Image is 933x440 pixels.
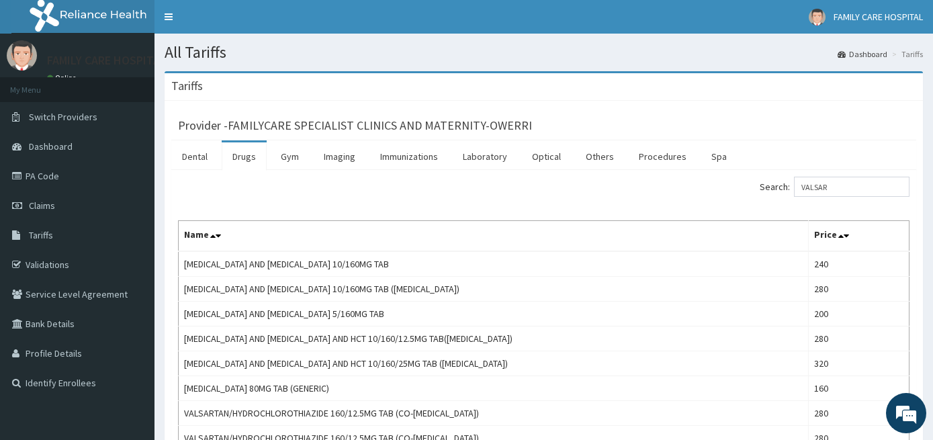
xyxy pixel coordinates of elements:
[29,200,55,212] span: Claims
[47,73,79,83] a: Online
[29,229,53,241] span: Tariffs
[521,142,572,171] a: Optical
[178,120,532,132] h3: Provider - FAMILYCARE SPECIALIST CLINICS AND MATERNITY-OWERRI
[171,142,218,171] a: Dental
[7,40,37,71] img: User Image
[179,221,809,252] th: Name
[701,142,738,171] a: Spa
[808,401,909,426] td: 280
[29,111,97,123] span: Switch Providers
[179,277,809,302] td: [MEDICAL_DATA] AND [MEDICAL_DATA] 10/160MG TAB ([MEDICAL_DATA])
[179,401,809,426] td: VALSARTAN/HYDROCHLOROTHIAZIDE 160/12.5MG TAB (CO-[MEDICAL_DATA])
[808,251,909,277] td: 240
[808,277,909,302] td: 280
[313,142,366,171] a: Imaging
[760,177,909,197] label: Search:
[179,326,809,351] td: [MEDICAL_DATA] AND [MEDICAL_DATA] AND HCT 10/160/12.5MG TAB([MEDICAL_DATA])
[165,44,923,61] h1: All Tariffs
[47,54,166,67] p: FAMILY CARE HOSPITAL
[628,142,697,171] a: Procedures
[222,142,267,171] a: Drugs
[270,142,310,171] a: Gym
[452,142,518,171] a: Laboratory
[575,142,625,171] a: Others
[29,140,73,152] span: Dashboard
[834,11,923,23] span: FAMILY CARE HOSPITAL
[808,351,909,376] td: 320
[179,351,809,376] td: [MEDICAL_DATA] AND [MEDICAL_DATA] AND HCT 10/160/25MG TAB ([MEDICAL_DATA])
[889,48,923,60] li: Tariffs
[808,302,909,326] td: 200
[808,376,909,401] td: 160
[809,9,826,26] img: User Image
[808,326,909,351] td: 280
[179,376,809,401] td: [MEDICAL_DATA] 80MG TAB (GENERIC)
[369,142,449,171] a: Immunizations
[808,221,909,252] th: Price
[179,302,809,326] td: [MEDICAL_DATA] AND [MEDICAL_DATA] 5/160MG TAB
[838,48,887,60] a: Dashboard
[794,177,909,197] input: Search:
[171,80,203,92] h3: Tariffs
[179,251,809,277] td: [MEDICAL_DATA] AND [MEDICAL_DATA] 10/160MG TAB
